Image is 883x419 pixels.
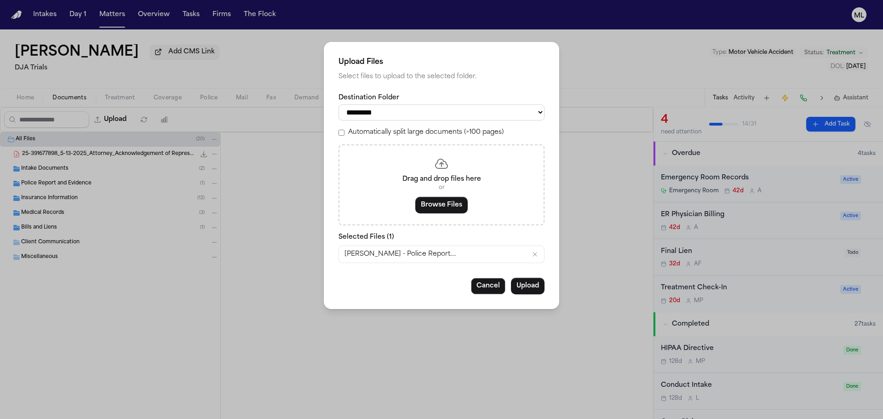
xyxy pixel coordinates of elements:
p: or [350,184,533,191]
button: Remove B. Cervantes - Police Report.pdf [531,251,539,258]
p: Drag and drop files here [350,175,533,184]
span: [PERSON_NAME] - Police Report.pdf [344,250,459,259]
p: Selected Files ( 1 ) [338,233,545,242]
button: Upload [511,278,545,294]
p: Select files to upload to the selected folder. [338,71,545,82]
h2: Upload Files [338,57,545,68]
button: Cancel [471,278,505,294]
button: Browse Files [415,197,468,213]
label: Destination Folder [338,93,545,103]
label: Automatically split large documents (>100 pages) [348,128,504,137]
